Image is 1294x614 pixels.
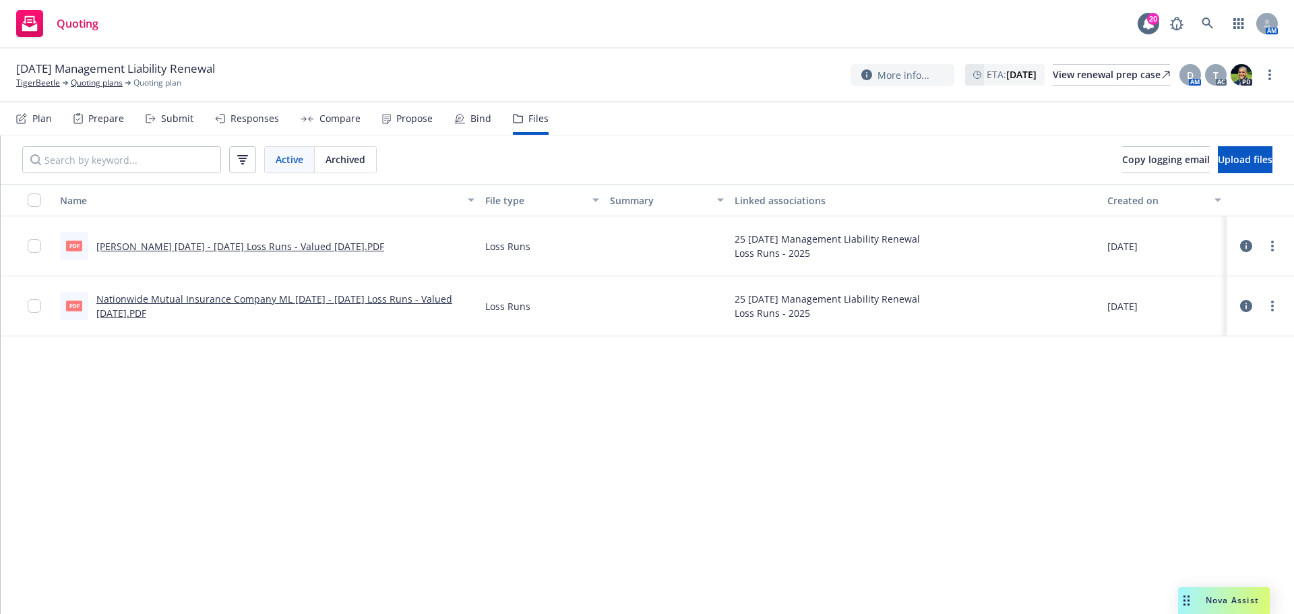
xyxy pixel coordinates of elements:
input: Toggle Row Selected [28,299,41,313]
button: File type [480,184,605,216]
span: Nova Assist [1206,594,1259,606]
button: Summary [605,184,729,216]
span: Quoting plan [133,77,181,89]
div: Summary [610,193,709,208]
button: Upload files [1218,146,1272,173]
div: View renewal prep case [1053,65,1170,85]
a: Report a Bug [1163,10,1190,37]
div: Submit [161,113,193,124]
button: Name [55,184,480,216]
span: PDF [66,301,82,311]
a: Quoting plans [71,77,123,89]
div: Files [528,113,549,124]
a: more [1264,298,1281,314]
span: Upload files [1218,153,1272,166]
a: more [1264,238,1281,254]
a: View renewal prep case [1053,64,1170,86]
button: Copy logging email [1122,146,1210,173]
div: Linked associations [735,193,1097,208]
input: Select all [28,193,41,207]
input: Toggle Row Selected [28,239,41,253]
span: [DATE] [1107,299,1138,313]
span: Copy logging email [1122,153,1210,166]
div: Responses [230,113,279,124]
span: Archived [326,152,365,166]
div: Prepare [88,113,124,124]
span: ETA : [987,67,1037,82]
div: Plan [32,113,52,124]
img: photo [1231,64,1252,86]
div: Drag to move [1178,587,1195,614]
span: [DATE] [1107,239,1138,253]
span: [DATE] Management Liability Renewal [16,61,215,77]
span: Active [276,152,303,166]
div: Name [60,193,460,208]
a: more [1262,67,1278,83]
button: Nova Assist [1178,587,1270,614]
strong: [DATE] [1006,68,1037,81]
a: Switch app [1225,10,1252,37]
div: Loss Runs - 2025 [735,246,920,260]
div: 25 [DATE] Management Liability Renewal [735,232,920,246]
span: T [1213,68,1219,82]
div: Compare [319,113,361,124]
span: D [1187,68,1194,82]
span: Loss Runs [485,299,530,313]
span: Loss Runs [485,239,530,253]
div: Created on [1107,193,1206,208]
input: Search by keyword... [22,146,221,173]
a: Search [1194,10,1221,37]
div: Propose [396,113,433,124]
div: File type [485,193,584,208]
a: Quoting [11,5,104,42]
div: 25 [DATE] Management Liability Renewal [735,292,920,306]
a: [PERSON_NAME] [DATE] - [DATE] Loss Runs - Valued [DATE].PDF [96,240,384,253]
span: PDF [66,241,82,251]
div: 20 [1147,13,1159,25]
button: Created on [1102,184,1227,216]
div: Bind [470,113,491,124]
span: Quoting [57,18,98,29]
a: Nationwide Mutual Insurance Company ML [DATE] - [DATE] Loss Runs - Valued [DATE].PDF [96,293,452,319]
span: More info... [877,68,929,82]
button: More info... [851,64,954,86]
div: Loss Runs - 2025 [735,306,920,320]
button: Linked associations [729,184,1102,216]
a: TigerBeetle [16,77,60,89]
